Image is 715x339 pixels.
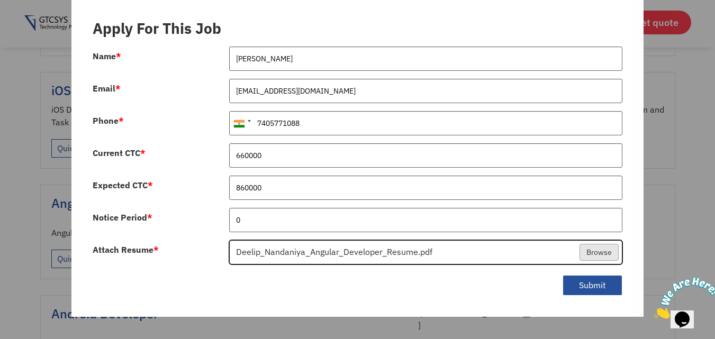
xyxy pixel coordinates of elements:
img: Chat attention grabber [4,4,70,46]
label: Notice Period [93,213,152,222]
label: Current CTC [93,149,146,157]
iframe: chat widget [649,273,715,323]
label: Attach Resume [93,245,159,254]
h3: Apply For This Job [93,20,622,38]
input: 081234 56789 [229,111,622,135]
button: Submit [563,275,622,296]
label: Expected CTC [93,181,153,189]
label: Email [93,84,121,93]
div: India (भारत): +91 [230,112,254,135]
label: Name [93,52,121,60]
label: Phone [93,116,124,125]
